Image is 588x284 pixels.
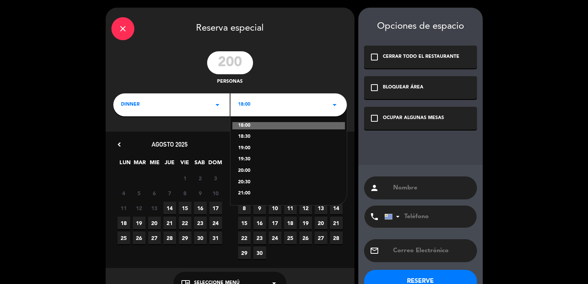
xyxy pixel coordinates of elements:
[284,232,297,244] span: 25
[269,217,281,229] span: 17
[238,133,339,141] div: 18:30
[115,140,123,149] i: chevron_left
[118,187,130,199] span: 4
[179,217,191,229] span: 22
[330,232,343,244] span: 28
[148,217,161,229] span: 20
[383,84,423,91] div: BLOQUEAR ÁREA
[385,206,402,227] div: Uruguay: +598
[209,172,222,184] span: 3
[152,140,188,148] span: agosto 2025
[163,158,176,171] span: JUE
[194,217,207,229] span: 23
[238,202,251,214] span: 8
[370,83,379,92] i: check_box_outline_blank
[330,202,343,214] span: 14
[238,190,339,197] div: 21:00
[315,202,327,214] span: 13
[118,217,130,229] span: 18
[330,217,343,229] span: 21
[179,202,191,214] span: 15
[253,232,266,244] span: 23
[370,183,379,193] i: person
[194,202,207,214] span: 16
[370,212,379,221] i: phone
[238,156,339,163] div: 19:30
[209,202,222,214] span: 17
[118,202,130,214] span: 11
[299,232,312,244] span: 26
[217,78,243,86] span: personas
[118,232,130,244] span: 25
[384,206,469,228] input: Teléfono
[383,53,459,61] div: CERRAR TODO EL RESTAURANTE
[148,187,161,199] span: 6
[178,158,191,171] span: VIE
[134,158,146,171] span: MAR
[238,179,339,186] div: 20:30
[392,183,471,193] input: Nombre
[179,187,191,199] span: 8
[238,246,251,259] span: 29
[133,202,145,214] span: 12
[208,158,221,171] span: DOM
[299,217,312,229] span: 19
[253,202,266,214] span: 9
[284,202,297,214] span: 11
[207,51,253,74] input: 0
[299,202,312,214] span: 12
[194,232,207,244] span: 30
[194,172,207,184] span: 2
[163,187,176,199] span: 7
[149,158,161,171] span: MIE
[121,101,140,109] span: DINNER
[179,172,191,184] span: 1
[238,217,251,229] span: 15
[364,21,477,32] div: Opciones de espacio
[315,232,327,244] span: 27
[119,158,131,171] span: LUN
[238,101,250,109] span: 18:00
[179,232,191,244] span: 29
[133,217,145,229] span: 19
[315,217,327,229] span: 20
[209,217,222,229] span: 24
[370,246,379,255] i: email
[238,167,339,175] div: 20:00
[133,232,145,244] span: 26
[118,24,127,33] i: close
[213,100,222,109] i: arrow_drop_down
[148,202,161,214] span: 13
[238,145,339,152] div: 19:00
[253,246,266,259] span: 30
[193,158,206,171] span: SAB
[370,114,379,123] i: check_box_outline_blank
[370,52,379,62] i: check_box_outline_blank
[163,232,176,244] span: 28
[383,114,444,122] div: OCUPAR ALGUNAS MESAS
[163,202,176,214] span: 14
[106,8,354,47] div: Reserva especial
[284,217,297,229] span: 18
[269,202,281,214] span: 10
[269,232,281,244] span: 24
[209,187,222,199] span: 10
[253,217,266,229] span: 16
[133,187,145,199] span: 5
[148,232,161,244] span: 27
[238,232,251,244] span: 22
[232,122,345,130] div: 18:00
[330,100,339,109] i: arrow_drop_down
[392,245,471,256] input: Correo Electrónico
[163,217,176,229] span: 21
[194,187,207,199] span: 9
[209,232,222,244] span: 31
